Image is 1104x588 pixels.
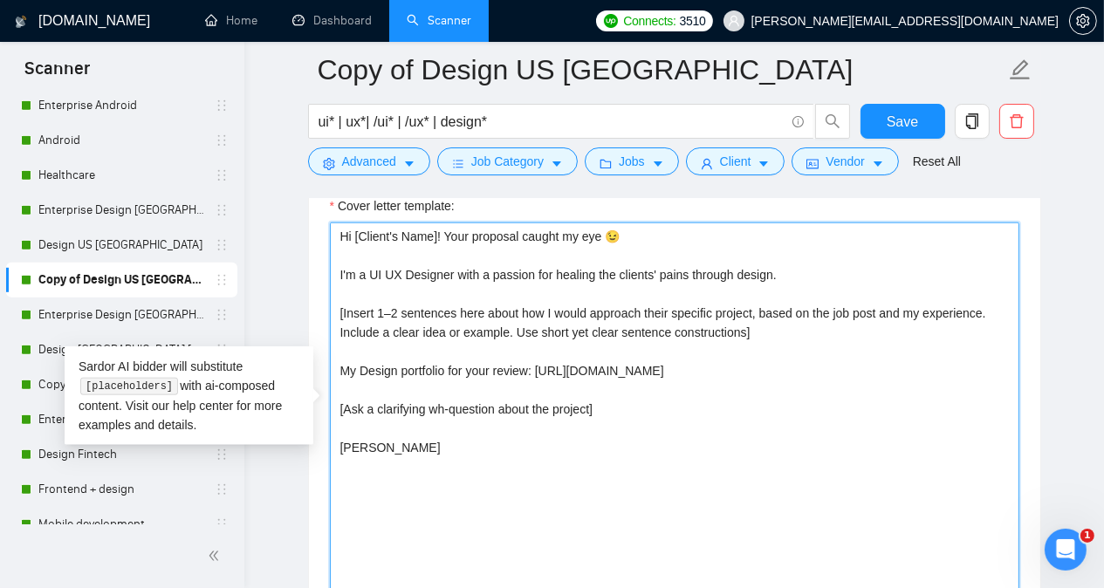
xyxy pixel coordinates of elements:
[407,13,471,28] a: searchScanner
[38,437,204,472] a: Design Fintech
[215,238,229,252] span: holder
[38,263,204,297] a: Copy of Design US [GEOGRAPHIC_DATA]
[1009,58,1032,81] span: edit
[806,157,819,170] span: idcard
[215,273,229,287] span: holder
[38,123,204,158] a: Android
[1080,529,1094,543] span: 1
[619,152,645,171] span: Jobs
[792,147,898,175] button: idcardVendorcaret-down
[758,157,770,170] span: caret-down
[872,157,884,170] span: caret-down
[215,308,229,322] span: holder
[999,104,1034,139] button: delete
[15,8,27,36] img: logo
[913,152,961,171] a: Reset All
[38,88,204,123] a: Enterprise Android
[623,11,675,31] span: Connects:
[215,99,229,113] span: holder
[173,399,233,413] a: help center
[792,116,804,127] span: info-circle
[318,48,1005,92] input: Scanner name...
[38,158,204,193] a: Healthcare
[308,147,430,175] button: settingAdvancedcaret-down
[342,152,396,171] span: Advanced
[208,547,225,564] span: double-left
[452,157,464,170] span: bars
[826,152,864,171] span: Vendor
[585,147,679,175] button: folderJobscaret-down
[215,133,229,147] span: holder
[215,343,229,357] span: holder
[403,157,415,170] span: caret-down
[10,56,104,92] span: Scanner
[887,111,918,133] span: Save
[38,507,204,542] a: Mobile development
[38,297,204,332] a: Enterprise Design [GEOGRAPHIC_DATA] [GEOGRAPHIC_DATA] other countries
[437,147,578,175] button: barsJob Categorycaret-down
[815,104,850,139] button: search
[38,472,204,507] a: Frontend + design
[319,111,785,133] input: Search Freelance Jobs...
[215,203,229,217] span: holder
[471,152,544,171] span: Job Category
[65,346,313,445] div: Sardor AI bidder will substitute with ai-composed content. Visit our for more examples and details.
[215,482,229,496] span: holder
[1070,14,1096,28] span: setting
[728,15,740,27] span: user
[215,448,229,462] span: holder
[956,113,989,129] span: copy
[330,196,455,215] label: Cover letter template:
[652,157,664,170] span: caret-down
[1069,7,1097,35] button: setting
[955,104,990,139] button: copy
[292,13,372,28] a: dashboardDashboard
[720,152,751,171] span: Client
[80,378,177,395] code: [placeholders]
[861,104,945,139] button: Save
[816,113,849,129] span: search
[604,14,618,28] img: upwork-logo.png
[38,402,204,437] a: Enterprise Design Fintech
[38,228,204,263] a: Design US [GEOGRAPHIC_DATA]
[205,13,257,28] a: homeHome
[215,168,229,182] span: holder
[701,157,713,170] span: user
[38,332,204,367] a: Design [GEOGRAPHIC_DATA] [GEOGRAPHIC_DATA] other countries
[1000,113,1033,129] span: delete
[551,157,563,170] span: caret-down
[686,147,785,175] button: userClientcaret-down
[38,367,204,402] a: Copy of Design [GEOGRAPHIC_DATA] [GEOGRAPHIC_DATA] other countries
[600,157,612,170] span: folder
[323,157,335,170] span: setting
[215,517,229,531] span: holder
[38,193,204,228] a: Enterprise Design [GEOGRAPHIC_DATA] [GEOGRAPHIC_DATA]
[680,11,706,31] span: 3510
[1069,14,1097,28] a: setting
[1045,529,1087,571] iframe: Intercom live chat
